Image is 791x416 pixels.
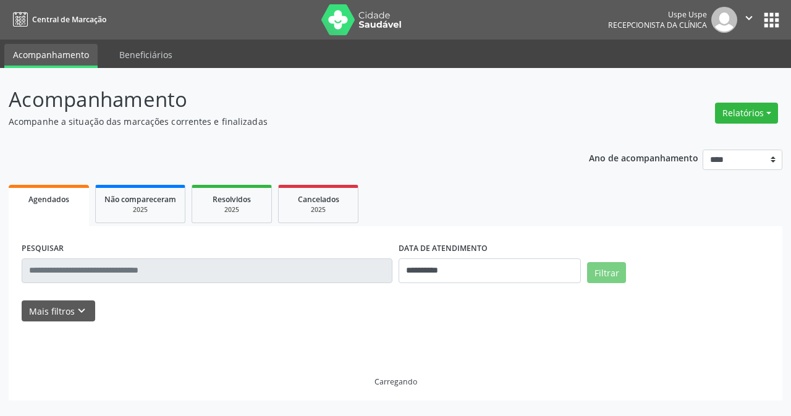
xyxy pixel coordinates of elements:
[28,194,69,205] span: Agendados
[587,262,626,283] button: Filtrar
[298,194,339,205] span: Cancelados
[715,103,778,124] button: Relatórios
[589,150,698,165] p: Ano de acompanhamento
[32,14,106,25] span: Central de Marcação
[608,9,707,20] div: Uspe Uspe
[287,205,349,214] div: 2025
[608,20,707,30] span: Recepcionista da clínica
[111,44,181,66] a: Beneficiários
[75,304,88,318] i: keyboard_arrow_down
[737,7,761,33] button: 
[201,205,263,214] div: 2025
[9,9,106,30] a: Central de Marcação
[374,376,417,387] div: Carregando
[213,194,251,205] span: Resolvidos
[22,300,95,322] button: Mais filtroskeyboard_arrow_down
[104,205,176,214] div: 2025
[9,84,550,115] p: Acompanhamento
[711,7,737,33] img: img
[399,239,488,258] label: DATA DE ATENDIMENTO
[761,9,782,31] button: apps
[104,194,176,205] span: Não compareceram
[4,44,98,68] a: Acompanhamento
[22,239,64,258] label: PESQUISAR
[742,11,756,25] i: 
[9,115,550,128] p: Acompanhe a situação das marcações correntes e finalizadas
